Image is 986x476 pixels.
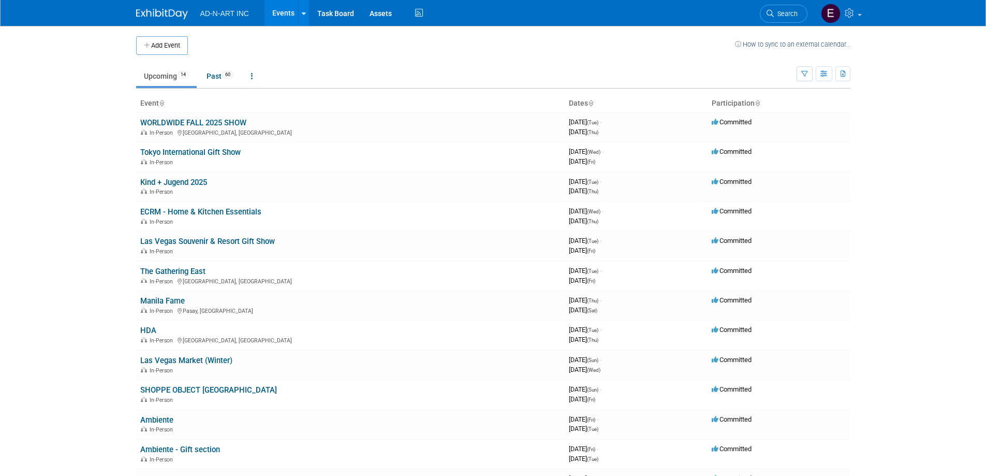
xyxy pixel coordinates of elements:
img: In-Person Event [141,278,147,283]
a: The Gathering East [140,267,205,276]
span: Committed [712,356,752,364]
span: - [600,296,601,304]
span: Committed [712,207,752,215]
span: [DATE] [569,118,601,126]
span: (Wed) [587,209,600,214]
span: Committed [712,267,752,275]
span: [DATE] [569,207,604,215]
span: (Fri) [587,248,595,254]
a: Ambiente [140,415,173,425]
span: (Sun) [587,387,598,393]
span: [DATE] [569,366,600,373]
a: Past60 [199,66,241,86]
span: [DATE] [569,415,598,423]
span: [DATE] [569,247,595,254]
span: - [602,207,604,215]
span: AD-N-ART INC [200,9,249,18]
th: Participation [708,95,850,112]
span: [DATE] [569,425,598,432]
span: In-Person [150,426,176,433]
span: In-Person [150,248,176,255]
a: Upcoming14 [136,66,197,86]
span: Committed [712,178,752,185]
img: In-Person Event [141,248,147,253]
span: [DATE] [569,148,604,155]
span: (Fri) [587,397,595,402]
span: - [600,326,601,334]
span: [DATE] [569,187,598,195]
img: In-Person Event [141,337,147,342]
span: - [600,118,601,126]
span: In-Person [150,189,176,195]
img: In-Person Event [141,219,147,224]
span: (Fri) [587,446,595,452]
span: (Fri) [587,159,595,165]
span: [DATE] [569,237,601,244]
span: In-Person [150,397,176,403]
span: In-Person [150,129,176,136]
span: (Tue) [587,120,598,125]
span: [DATE] [569,128,598,136]
span: [DATE] [569,326,601,334]
span: Committed [712,385,752,393]
span: (Sun) [587,357,598,363]
span: [DATE] [569,267,601,275]
img: In-Person Event [141,129,147,135]
button: Add Event [136,36,188,55]
a: Kind + Jugend 2025 [140,178,207,187]
span: [DATE] [569,455,598,463]
span: Committed [712,148,752,155]
span: (Wed) [587,367,600,373]
span: Committed [712,326,752,334]
th: Dates [565,95,708,112]
a: Ambiente - Gift section [140,445,220,454]
a: Sort by Participation Type [755,99,760,107]
span: (Thu) [587,189,598,194]
span: (Thu) [587,219,598,224]
span: [DATE] [569,395,595,403]
img: In-Person Event [141,426,147,431]
a: WORLDWIDE FALL 2025 SHOW [140,118,246,127]
span: Committed [712,296,752,304]
span: Committed [712,237,752,244]
span: In-Person [150,367,176,374]
span: (Wed) [587,149,600,155]
span: (Tue) [587,179,598,185]
img: Eddy Ding [821,4,841,23]
span: (Tue) [587,327,598,333]
span: - [600,267,601,275]
span: (Fri) [587,278,595,284]
div: Pasay, [GEOGRAPHIC_DATA] [140,306,561,314]
span: (Fri) [587,417,595,423]
a: Manila Fame [140,296,185,306]
span: [DATE] [569,336,598,343]
span: (Sat) [587,308,597,313]
img: ExhibitDay [136,9,188,19]
span: [DATE] [569,217,598,225]
span: [DATE] [569,157,595,165]
a: Search [760,5,807,23]
span: In-Person [150,278,176,285]
span: [DATE] [569,445,598,453]
span: (Tue) [587,238,598,244]
span: In-Person [150,337,176,344]
span: (Tue) [587,426,598,432]
a: Sort by Start Date [588,99,593,107]
span: Committed [712,415,752,423]
span: Search [774,10,798,18]
span: Committed [712,445,752,453]
span: (Thu) [587,298,598,304]
a: Sort by Event Name [159,99,164,107]
a: How to sync to an external calendar... [735,40,850,48]
span: - [600,385,601,393]
span: [DATE] [569,178,601,185]
a: HDA [140,326,156,335]
span: 60 [222,71,233,79]
a: Las Vegas Souvenir & Resort Gift Show [140,237,275,246]
span: - [602,148,604,155]
span: [DATE] [569,277,595,284]
span: In-Person [150,219,176,225]
span: Committed [712,118,752,126]
span: (Tue) [587,456,598,462]
span: (Thu) [587,129,598,135]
